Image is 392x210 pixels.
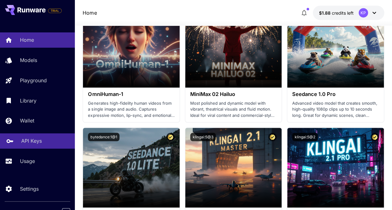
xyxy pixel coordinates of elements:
[359,8,368,17] div: KP
[48,8,61,13] span: TRIAL
[319,10,354,16] div: $1.8826
[287,8,384,88] img: alt
[48,7,62,14] span: Add your payment card to enable full platform functionality.
[287,128,384,208] img: alt
[319,10,332,16] span: $1.88
[185,8,282,88] img: alt
[88,100,174,119] p: Generates high-fidelity human videos from a single image and audio. Captures expressive motion, l...
[292,91,379,97] h3: Seedance 1.0 Pro
[88,133,119,141] button: bytedance:1@1
[166,133,175,141] button: Certified Model – Vetted for best performance and includes a commercial license.
[20,56,37,64] p: Models
[20,36,34,44] p: Home
[292,133,318,141] button: klingai:5@2
[83,9,97,17] nav: breadcrumb
[332,10,354,16] span: credits left
[20,185,39,193] p: Settings
[83,8,179,88] img: alt
[190,100,277,119] p: Most polished and dynamic model with vibrant, theatrical visuals and fluid motion. Ideal for vira...
[370,133,379,141] button: Certified Model – Vetted for best performance and includes a commercial license.
[20,97,36,104] p: Library
[83,9,97,17] a: Home
[20,77,47,84] p: Playground
[20,157,35,165] p: Usage
[292,100,379,119] p: Advanced video model that creates smooth, high-quality 1080p clips up to 10 seconds long. Great f...
[83,128,179,208] img: alt
[20,117,34,124] p: Wallet
[185,128,282,208] img: alt
[88,91,174,97] h3: OmniHuman‑1
[190,91,277,97] h3: MiniMax 02 Hailuo
[190,133,216,141] button: klingai:5@3
[268,133,277,141] button: Certified Model – Vetted for best performance and includes a commercial license.
[313,6,384,20] button: $1.8826KP
[21,137,42,145] p: API Keys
